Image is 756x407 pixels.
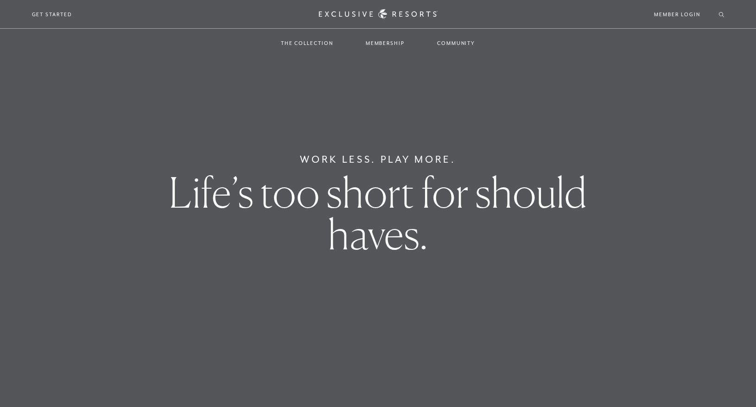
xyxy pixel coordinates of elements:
[272,30,343,57] a: The Collection
[428,30,484,57] a: Community
[356,30,414,57] a: Membership
[32,10,72,19] a: Get Started
[654,10,700,19] a: Member Login
[300,152,456,167] h6: Work Less. Play More.
[132,172,624,255] h1: Life’s too short for should haves.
